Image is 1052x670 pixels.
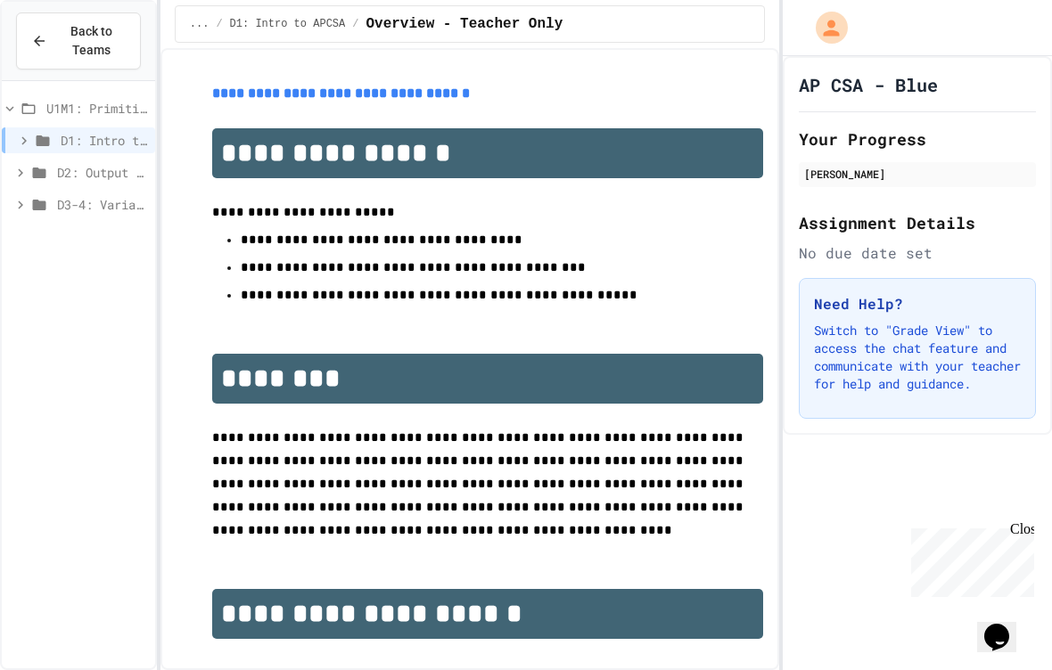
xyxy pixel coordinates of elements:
span: D1: Intro to APCSA [230,17,346,31]
div: Chat with us now!Close [7,7,123,113]
iframe: chat widget [904,521,1034,597]
h1: AP CSA - Blue [799,72,938,97]
div: My Account [797,7,852,48]
span: ... [190,17,210,31]
h2: Your Progress [799,127,1036,151]
span: D1: Intro to APCSA [61,131,148,150]
p: Switch to "Grade View" to access the chat feature and communicate with your teacher for help and ... [814,322,1021,393]
button: Back to Teams [16,12,141,69]
h2: Assignment Details [799,210,1036,235]
span: / [352,17,358,31]
span: Overview - Teacher Only [366,13,563,35]
span: U1M1: Primitives, Variables, Basic I/O [46,99,148,118]
iframe: chat widget [977,599,1034,652]
span: / [216,17,222,31]
span: Back to Teams [58,22,126,60]
span: D2: Output and Compiling Code [57,163,148,182]
h3: Need Help? [814,293,1021,315]
span: D3-4: Variables and Input [57,195,148,214]
div: No due date set [799,242,1036,264]
div: [PERSON_NAME] [804,166,1031,182]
